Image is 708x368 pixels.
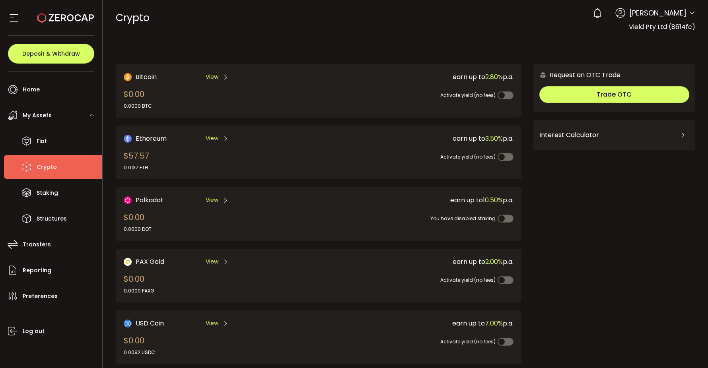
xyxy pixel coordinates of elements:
button: Trade OTC [539,86,689,103]
span: Activate yield (no fees) [440,338,496,345]
div: earn up to p.a. [315,195,513,205]
span: 10.50% [483,196,503,205]
div: earn up to p.a. [315,318,513,328]
img: PAX Gold [124,258,132,266]
span: Vield Pty Ltd (8614fc) [629,22,695,31]
span: 7.00% [485,319,503,328]
span: Log out [23,325,45,337]
img: USD Coin [124,320,132,327]
div: 0.0000 BTC [124,103,152,110]
span: View [206,196,218,204]
span: Ethereum [136,134,167,143]
span: You have disabled staking [430,215,496,222]
span: Trade OTC [597,90,632,99]
span: Activate yield (no fees) [440,92,496,99]
div: Interest Calculator [539,126,689,145]
div: earn up to p.a. [315,257,513,267]
div: $0.00 [124,273,154,294]
div: 0.0000 DOT [124,226,152,233]
div: Request an OTC Trade [533,70,620,80]
span: Home [23,84,40,95]
span: Crypto [37,161,57,173]
span: Crypto [116,11,150,25]
span: Deposit & Withdraw [22,51,80,56]
img: Bitcoin [124,73,132,81]
span: View [206,258,218,266]
button: Deposit & Withdraw [8,44,94,64]
span: Activate yield (no fees) [440,277,496,283]
span: Reporting [23,265,51,276]
div: 0.0137 ETH [124,164,149,171]
div: 0.0000 PAXG [124,287,154,294]
img: DOT [124,196,132,204]
span: Polkadot [136,195,163,205]
span: View [206,319,218,327]
span: Preferences [23,291,58,302]
span: Structures [37,213,67,225]
span: 2.00% [485,257,503,266]
img: Ethereum [124,135,132,143]
span: My Assets [23,110,52,121]
span: Staking [37,187,58,199]
img: 6nGpN7MZ9FLuBP83NiajKbTRY4UzlzQtBKtCrLLspmCkSvCZHBKvY3NxgQaT5JnOQREvtQ257bXeeSTueZfAPizblJ+Fe8JwA... [539,72,547,79]
div: $0.00 [124,335,155,356]
div: 0.0092 USDC [124,349,155,356]
div: $57.57 [124,150,149,171]
span: USD Coin [136,318,164,328]
div: $0.00 [124,211,152,233]
span: Fiat [37,136,47,147]
iframe: Chat Widget [668,330,708,368]
span: [PERSON_NAME] [629,8,687,18]
span: Bitcoin [136,72,157,82]
div: earn up to p.a. [315,72,513,82]
span: PAX Gold [136,257,164,267]
span: Transfers [23,239,51,250]
span: 2.80% [485,72,503,81]
span: Activate yield (no fees) [440,153,496,160]
div: $0.00 [124,88,152,110]
span: 3.50% [485,134,503,143]
span: View [206,134,218,143]
div: earn up to p.a. [315,134,513,143]
span: View [206,73,218,81]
